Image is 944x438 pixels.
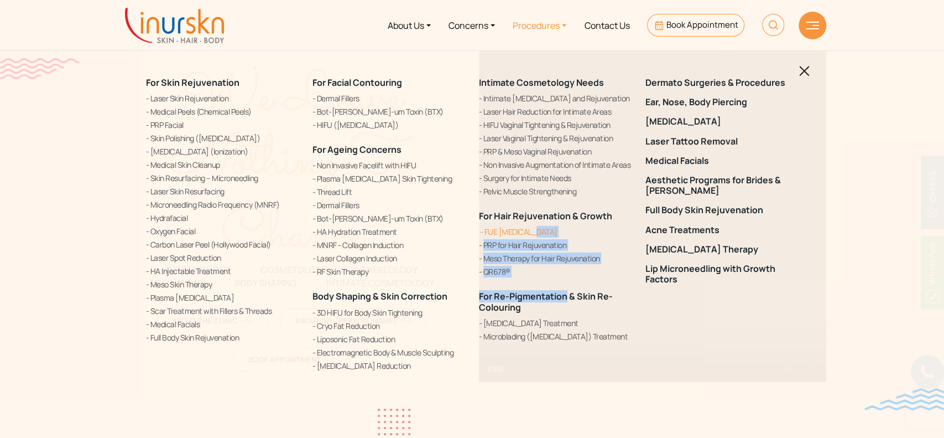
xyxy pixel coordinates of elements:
[440,4,504,46] a: Concerns
[146,279,299,290] a: Meso Skin Therapy
[312,239,466,251] a: MNRF - Collagen Induction
[645,156,799,166] a: Medical Facials
[312,199,466,211] a: Dermal Fillers
[312,266,466,277] a: RF Skin Therapy
[312,333,466,345] a: Liposonic Fat Reduction
[647,14,744,37] a: Book Appointment
[479,290,613,313] a: For Re-Pigmentation & Skin Re-Colouring
[312,106,466,117] a: Bot-[PERSON_NAME]-um Toxin (BTX)
[379,4,440,46] a: About Us
[479,172,632,184] a: Surgery for Intimate Needs
[645,97,799,107] a: Ear, Nose, Body Piercing
[762,14,784,36] img: HeaderSearch
[645,116,799,127] a: [MEDICAL_DATA]
[479,132,632,144] a: Laser Vaginal Tightening & Rejuvenation
[479,92,632,104] a: Intimate [MEDICAL_DATA] and Rejuvenation
[645,225,799,235] a: Acne Treatments
[146,106,299,117] a: Medical Peels (Chemical Peels)
[479,253,632,264] a: Meso Therapy for Hair Rejuvenation
[312,119,466,131] a: HIFU ([MEDICAL_DATA])
[479,239,632,251] a: PRP for Hair Rejuvenation
[479,185,632,197] a: Pelvic Muscle Strengthening
[312,76,402,89] a: For Facial Contouring
[312,173,466,184] a: Plasma [MEDICAL_DATA] Skin Tightening
[479,226,632,238] a: FUE [MEDICAL_DATA]
[479,146,632,157] a: PRP & Meso Vaginal Rejuvenation
[479,159,632,171] a: Non Invasive Augmentation of Intimate Areas
[504,4,575,46] a: Procedures
[125,8,224,43] img: inurskn-logo
[312,159,466,171] a: Non Invasive Facelift with HIFU
[312,307,466,318] a: 3D HIFU for Body Skin Tightening
[146,252,299,264] a: Laser Spot Reduction
[312,347,466,358] a: Electromagnetic Body & Muscle Sculpting
[312,213,466,224] a: Bot-[PERSON_NAME]-um Toxin (BTX)
[146,225,299,237] a: Oxygen Facial
[146,305,299,317] a: Scar Treatment with Fillers & Threads
[146,76,239,89] a: For Skin Rejuvenation
[645,244,799,255] a: [MEDICAL_DATA] Therapy
[146,332,299,343] a: Full Body Skin Rejuvenation
[146,185,299,197] a: Laser Skin Resurfacing
[312,92,466,104] a: Dermal Fillers
[479,106,632,117] a: Laser Hair Reduction for Intimate Areas
[575,4,638,46] a: Contact Us
[806,22,819,29] img: hamLine.svg
[312,290,447,302] a: Body Shaping & Skin Correction
[645,136,799,147] a: Laser Tattoo Removal
[645,78,799,88] a: Dermato Surgeries & Procedures
[312,226,466,238] a: HA Hydration Treatment
[312,186,466,198] a: Thread Lift
[146,92,299,104] a: Laser Skin Rejuvenation
[146,132,299,144] a: Skin Polishing ([MEDICAL_DATA])
[479,210,612,222] a: For Hair Rejuvenation & Growth
[146,292,299,303] a: Plasma [MEDICAL_DATA]
[799,66,810,76] img: blackclosed
[146,172,299,184] a: Skin Resurfacing – Microneedling
[645,264,799,285] a: Lip Microneedling with Growth Factors
[864,388,944,410] img: bluewave
[479,119,632,131] a: HIFU Vaginal Tightening & Rejuvenation
[666,19,738,30] span: Book Appointment
[146,265,299,277] a: HA Injectable Treatment
[479,317,632,329] a: [MEDICAL_DATA] Treatment
[645,175,799,196] a: Aesthetic Programs for Brides & [PERSON_NAME]
[146,199,299,210] a: Microneedling Radio Frequency (MNRF)
[312,143,401,156] a: For Ageing Concerns
[479,76,604,89] a: Intimate Cosmetology Needs
[312,320,466,332] a: Cryo Fat Reduction
[312,360,466,372] a: [MEDICAL_DATA] Reduction
[479,266,632,277] a: QR678®
[146,212,299,224] a: Hydrafacial
[146,318,299,330] a: Medical Facials
[479,331,632,342] a: Microblading ([MEDICAL_DATA]) Treatment
[645,205,799,215] a: Full Body Skin Rejuvenation
[146,239,299,250] a: Carbon Laser Peel (Hollywood Facial)
[146,119,299,131] a: PRP Facial
[312,253,466,264] a: Laser Collagen Induction
[146,159,299,171] a: Medical Skin Cleanup
[146,146,299,157] a: [MEDICAL_DATA] (Ionization)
